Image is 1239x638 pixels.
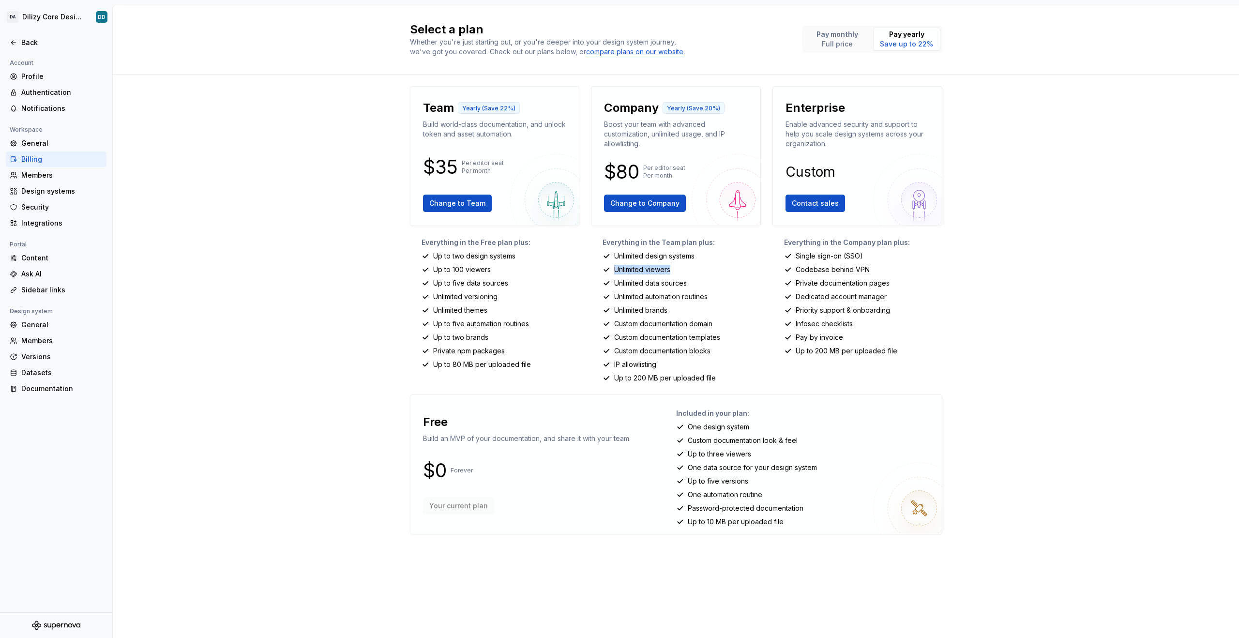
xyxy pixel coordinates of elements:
[21,320,103,330] div: General
[614,373,716,383] p: Up to 200 MB per uploaded file
[21,202,103,212] div: Security
[6,183,106,199] a: Design systems
[688,503,803,513] p: Password-protected documentation
[98,13,106,21] div: DD
[688,436,798,445] p: Custom documentation look & feel
[21,269,103,279] div: Ask AI
[6,282,106,298] a: Sidebar links
[6,152,106,167] a: Billing
[880,30,933,39] p: Pay yearly
[462,105,515,112] p: Yearly (Save 22%)
[451,467,473,474] p: Forever
[786,100,845,116] p: Enterprise
[614,278,687,288] p: Unlimited data sources
[804,28,871,51] button: Pay monthlyFull price
[643,164,685,180] p: Per editor seat Per month
[6,85,106,100] a: Authentication
[6,349,106,365] a: Versions
[22,12,84,22] div: Dilizy Core Design System
[21,88,103,97] div: Authentication
[792,198,839,208] span: Contact sales
[796,278,890,288] p: Private documentation pages
[688,449,751,459] p: Up to three viewers
[7,11,18,23] div: DA
[796,319,853,329] p: Infosec checklists
[688,490,762,500] p: One automation routine
[423,414,448,430] p: Free
[433,265,491,274] p: Up to 100 viewers
[433,346,505,356] p: Private npm packages
[6,101,106,116] a: Notifications
[410,22,790,37] h2: Select a plan
[433,305,487,315] p: Unlimited themes
[433,333,488,342] p: Up to two brands
[614,265,670,274] p: Unlimited viewers
[423,161,458,173] p: $35
[614,292,708,302] p: Unlimited automation routines
[462,159,504,175] p: Per editor seat Per month
[423,120,567,139] p: Build world-class documentation, and unlock token and asset automation.
[32,621,80,630] svg: Supernova Logo
[21,154,103,164] div: Billing
[6,305,57,317] div: Design system
[610,198,680,208] span: Change to Company
[21,138,103,148] div: General
[796,265,870,274] p: Codebase behind VPN
[422,238,580,247] p: Everything in the Free plan plus:
[423,434,631,443] p: Build an MVP of your documentation, and share it with your team.
[21,186,103,196] div: Design systems
[21,170,103,180] div: Members
[796,346,897,356] p: Up to 200 MB per uploaded file
[614,333,720,342] p: Custom documentation templates
[429,198,485,208] span: Change to Team
[21,368,103,378] div: Datasets
[667,105,720,112] p: Yearly (Save 20%)
[423,465,447,476] p: $0
[688,422,749,432] p: One design system
[880,39,933,49] p: Save up to 22%
[2,6,110,28] button: DADilizy Core Design SystemDD
[6,250,106,266] a: Content
[6,215,106,231] a: Integrations
[786,120,929,149] p: Enable advanced security and support to help you scale design systems across your organization.
[614,305,667,315] p: Unlimited brands
[423,195,492,212] button: Change to Team
[614,360,656,369] p: IP allowlisting
[873,28,940,51] button: Pay yearlySave up to 22%
[604,166,639,178] p: $80
[21,384,103,394] div: Documentation
[676,409,934,418] p: Included in your plan:
[21,352,103,362] div: Versions
[688,476,748,486] p: Up to five versions
[688,463,817,472] p: One data source for your design system
[6,136,106,151] a: General
[6,57,37,69] div: Account
[433,292,498,302] p: Unlimited versioning
[6,239,30,250] div: Portal
[796,305,890,315] p: Priority support & onboarding
[784,238,942,247] p: Everything in the Company plan plus:
[6,266,106,282] a: Ask AI
[21,285,103,295] div: Sidebar links
[21,104,103,113] div: Notifications
[433,360,531,369] p: Up to 80 MB per uploaded file
[816,30,858,39] p: Pay monthly
[604,120,748,149] p: Boost your team with advanced customization, unlimited usage, and IP allowlisting.
[586,47,685,57] a: compare plans on our website.
[6,69,106,84] a: Profile
[6,381,106,396] a: Documentation
[604,195,686,212] button: Change to Company
[603,238,761,247] p: Everything in the Team plan plus:
[614,319,712,329] p: Custom documentation domain
[688,517,784,527] p: Up to 10 MB per uploaded file
[21,72,103,81] div: Profile
[6,35,106,50] a: Back
[433,319,529,329] p: Up to five automation routines
[6,167,106,183] a: Members
[614,346,710,356] p: Custom documentation blocks
[786,195,845,212] button: Contact sales
[21,38,103,47] div: Back
[433,251,515,261] p: Up to two design systems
